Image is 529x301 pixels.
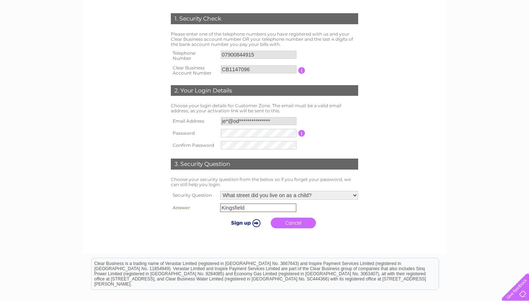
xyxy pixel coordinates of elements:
img: logo.png [18,19,56,41]
a: Contact [507,31,525,37]
th: Telephone Number [169,48,219,63]
a: Cancel [271,218,316,228]
a: Telecoms [465,31,487,37]
input: Submit [222,218,267,228]
a: Water [426,31,440,37]
input: Information [298,67,305,74]
div: 1. Security Check [171,13,358,24]
th: Password [169,127,219,139]
a: Energy [445,31,461,37]
div: 2. Your Login Details [171,85,358,96]
a: Blog [492,31,502,37]
th: Confirm Password [169,139,219,151]
td: Choose your security question from the below so if you forget your password, we can still help yo... [169,175,360,189]
th: Clear Business Account Number [169,63,219,78]
td: Choose your login details for Customer Zone. The email must be a valid email address, as your act... [169,101,360,115]
a: 0333 014 3131 [391,4,441,13]
td: Please enter one of the telephone numbers you have registered with us and your Clear Business acc... [169,30,360,48]
input: Information [298,130,305,137]
th: Answer [169,202,218,214]
th: Email Address [169,115,219,127]
th: Security Question [169,189,218,202]
div: Clear Business is a trading name of Verastar Limited (registered in [GEOGRAPHIC_DATA] No. 3667643... [91,4,439,36]
div: 3. Security Question [171,159,358,170]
